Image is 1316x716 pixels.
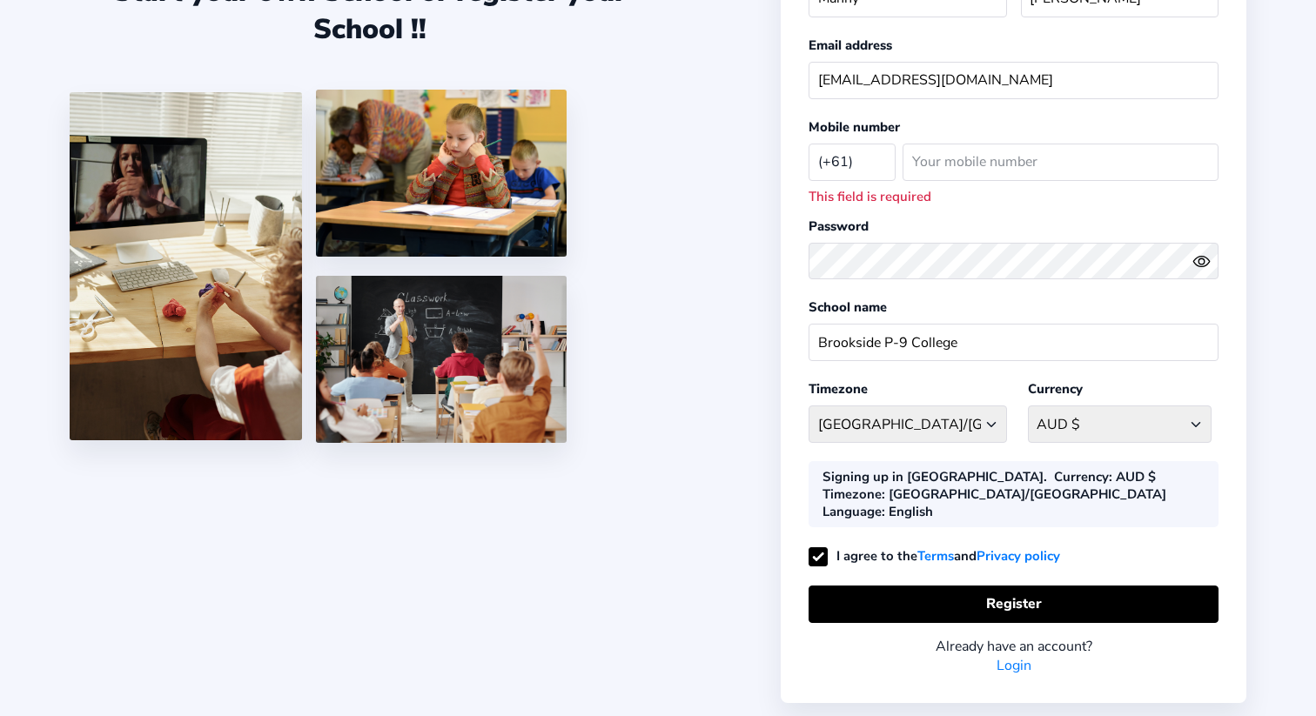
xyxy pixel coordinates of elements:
[809,380,868,398] label: Timezone
[809,586,1219,623] button: Register
[1028,380,1083,398] label: Currency
[1192,252,1211,271] ion-icon: eye outline
[1192,252,1219,271] button: eye outlineeye off outline
[316,90,567,257] img: 4.png
[917,545,954,567] a: Terms
[809,298,887,316] label: School name
[822,503,882,520] b: Language
[1054,468,1109,485] b: Currency
[809,37,892,54] label: Email address
[1054,468,1156,485] div: : AUD $
[809,62,1219,99] input: Your email address
[809,188,1219,205] div: This field is required
[809,637,1219,656] div: Already have an account?
[822,485,882,503] b: Timezone
[316,276,567,443] img: 5.png
[997,656,1031,675] a: Login
[822,485,1166,503] div: : [GEOGRAPHIC_DATA]/[GEOGRAPHIC_DATA]
[70,92,302,440] img: 1.jpg
[822,468,1047,485] div: Signing up in [GEOGRAPHIC_DATA].
[809,217,869,235] label: Password
[822,503,933,520] div: : English
[903,144,1219,181] input: Your mobile number
[809,547,1060,565] label: I agree to the and
[977,545,1060,567] a: Privacy policy
[809,324,1219,361] input: School name
[809,118,900,136] label: Mobile number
